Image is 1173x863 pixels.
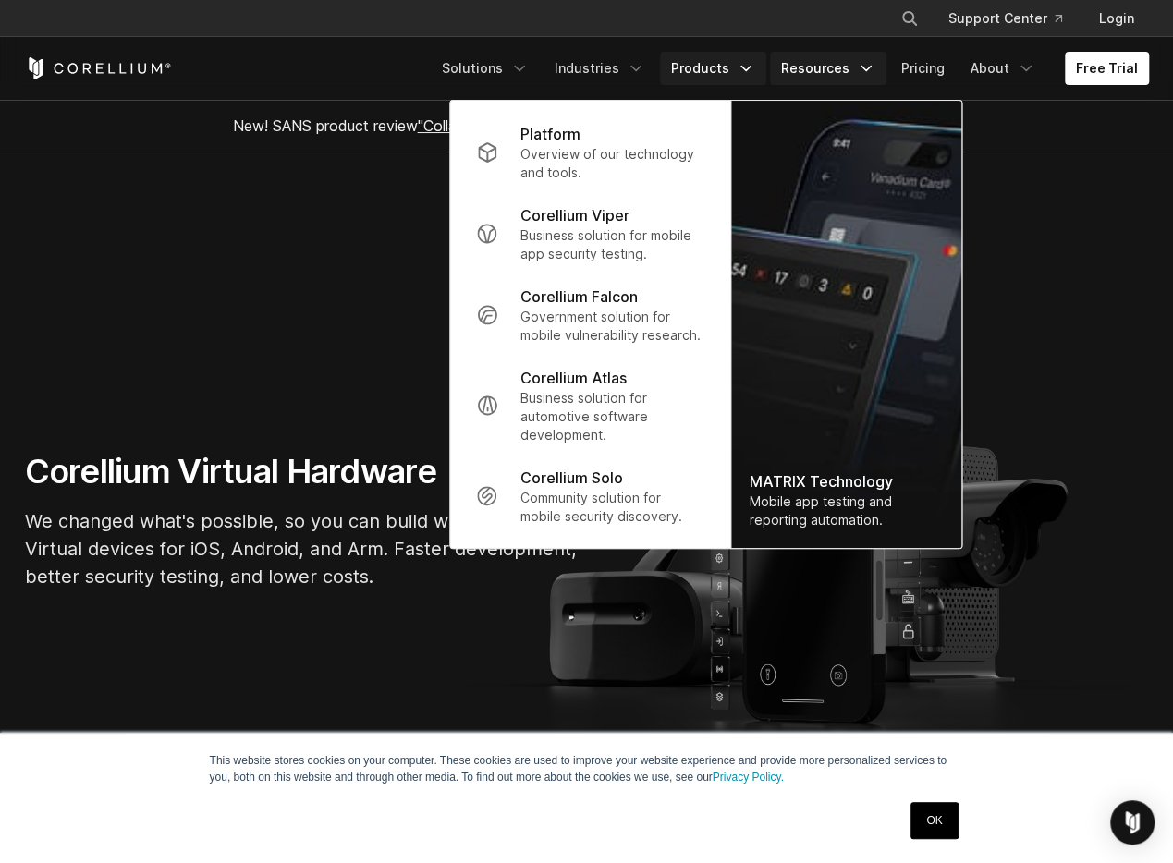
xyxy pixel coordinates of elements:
a: MATRIX Technology Mobile app testing and reporting automation. [731,101,962,548]
div: Navigation Menu [431,52,1149,85]
a: Corellium Falcon Government solution for mobile vulnerability research. [461,274,719,356]
div: Navigation Menu [878,2,1149,35]
a: About [959,52,1046,85]
p: Corellium Falcon [520,286,638,308]
span: New! SANS product review now available. [233,116,941,135]
p: This website stores cookies on your computer. These cookies are used to improve your website expe... [210,752,964,785]
p: Platform [520,123,580,145]
p: Corellium Viper [520,204,629,226]
a: Login [1084,2,1149,35]
p: We changed what's possible, so you can build what's next. Virtual devices for iOS, Android, and A... [25,507,580,590]
a: "Collaborative Mobile App Security Development and Analysis" [418,116,844,135]
a: Industries [544,52,656,85]
div: Mobile app testing and reporting automation. [750,492,944,529]
a: Platform Overview of our technology and tools. [461,112,719,193]
p: Corellium Solo [520,467,623,489]
p: Business solution for automotive software development. [520,389,704,444]
p: Community solution for mobile security discovery. [520,489,704,526]
a: Support Center [934,2,1077,35]
a: Solutions [431,52,540,85]
h1: Corellium Virtual Hardware [25,451,580,492]
a: Pricing [890,52,956,85]
p: Government solution for mobile vulnerability research. [520,308,704,345]
button: Search [893,2,926,35]
a: Corellium Home [25,57,172,79]
a: Corellium Solo Community solution for mobile security discovery. [461,456,719,537]
a: Resources [770,52,886,85]
a: Corellium Atlas Business solution for automotive software development. [461,356,719,456]
div: MATRIX Technology [750,470,944,492]
a: Free Trial [1065,52,1149,85]
a: Products [660,52,766,85]
img: Matrix_WebNav_1x [731,101,962,548]
a: Privacy Policy. [713,771,784,784]
a: Corellium Viper Business solution for mobile app security testing. [461,193,719,274]
p: Business solution for mobile app security testing. [520,226,704,263]
a: OK [910,802,958,839]
p: Overview of our technology and tools. [520,145,704,182]
div: Open Intercom Messenger [1110,800,1155,845]
p: Corellium Atlas [520,367,627,389]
